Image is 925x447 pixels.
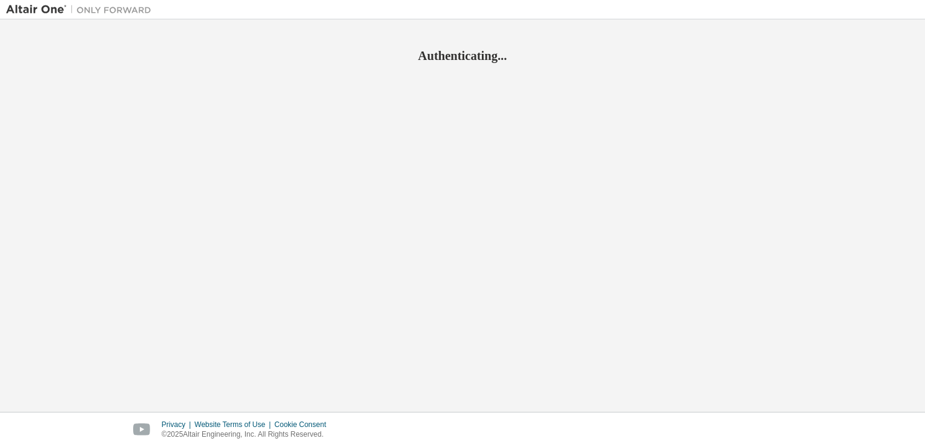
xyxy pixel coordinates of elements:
[6,48,919,64] h2: Authenticating...
[6,4,157,16] img: Altair One
[133,423,151,436] img: youtube.svg
[194,420,274,429] div: Website Terms of Use
[162,420,194,429] div: Privacy
[274,420,333,429] div: Cookie Consent
[162,429,334,440] p: © 2025 Altair Engineering, Inc. All Rights Reserved.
